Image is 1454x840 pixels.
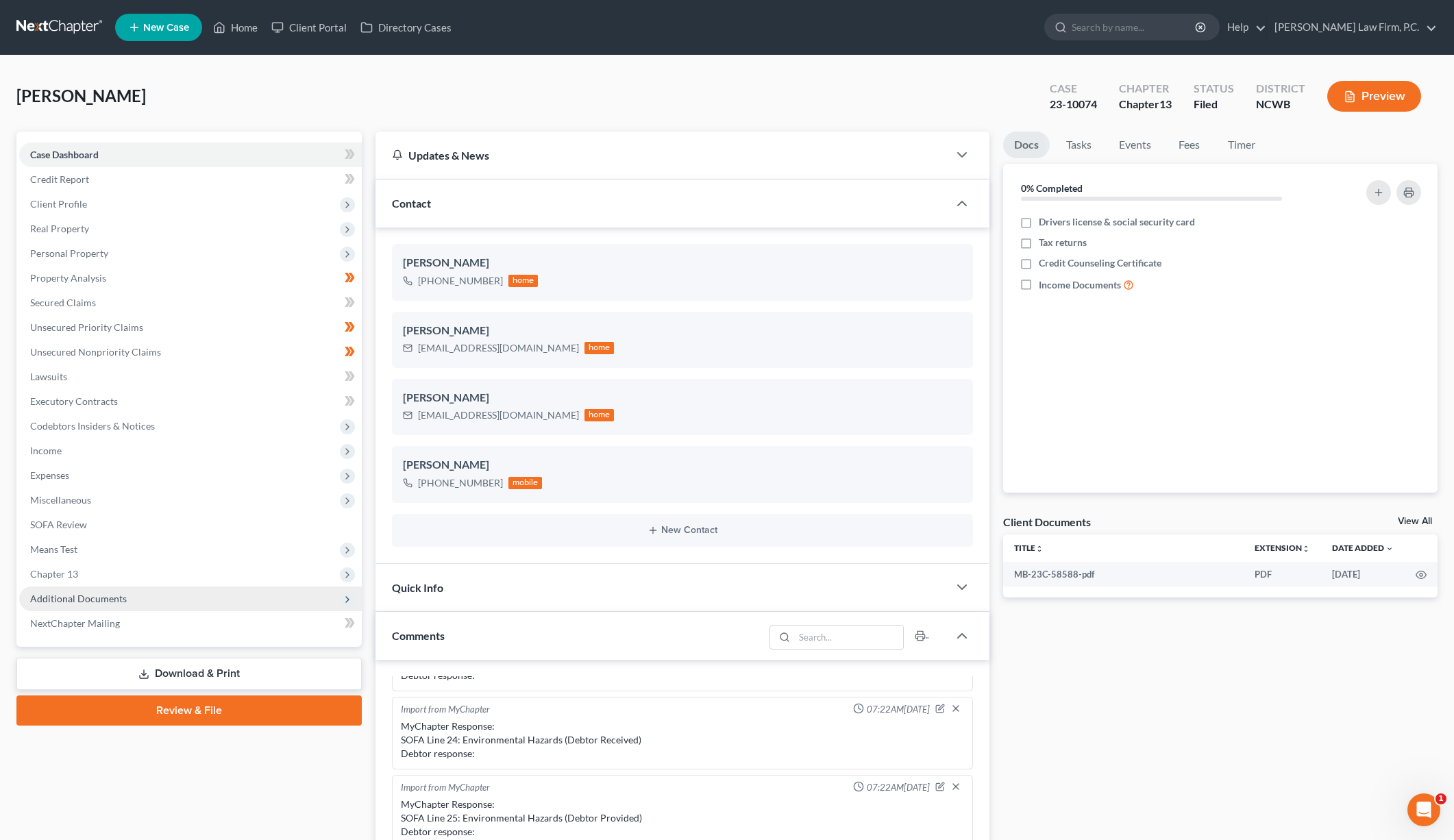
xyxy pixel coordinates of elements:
[401,719,964,761] div: MyChapter Response: SOFA Line 24: Environmental Hazards (Debtor Received) Debtor response:
[403,323,962,339] div: [PERSON_NAME]
[30,395,118,407] span: Executory Contracts
[1021,182,1083,194] strong: 0% Completed
[403,390,962,406] div: [PERSON_NAME]
[1168,132,1211,158] a: Fees
[1039,256,1161,270] span: Credit Counseling Certificate
[30,371,67,382] span: Lawsuits
[418,476,503,490] div: [PHONE_NUMBER]
[264,15,354,40] a: Client Portal
[19,389,362,414] a: Executory Contracts
[584,409,615,421] div: home
[1321,562,1405,586] td: [DATE]
[1014,543,1044,553] a: Titleunfold_more
[867,781,930,794] span: 07:22AM[DATE]
[19,340,362,365] a: Unsecured Nonpriority Claims
[1159,97,1172,110] span: 13
[1398,517,1432,526] a: View All
[30,568,78,580] span: Chapter 13
[403,457,962,473] div: [PERSON_NAME]
[1256,97,1305,112] div: NCWB
[1244,562,1321,586] td: PDF
[1055,132,1102,158] a: Tasks
[1119,81,1172,97] div: Chapter
[401,781,490,795] div: Import from MyChapter
[392,629,445,642] span: Comments
[1119,97,1172,112] div: Chapter
[403,255,962,271] div: [PERSON_NAME]
[1050,81,1097,97] div: Case
[19,167,362,192] a: Credit Report
[19,315,362,340] a: Unsecured Priority Claims
[508,477,543,489] div: mobile
[354,15,458,40] a: Directory Cases
[1220,15,1266,40] a: Help
[1039,236,1087,249] span: Tax returns
[1108,132,1162,158] a: Events
[19,365,362,389] a: Lawsuits
[401,798,964,839] div: MyChapter Response: SOFA Line 25: Environmental Hazards (Debtor Provided) Debtor response:
[30,469,69,481] span: Expenses
[1035,545,1044,553] i: unfold_more
[1217,132,1266,158] a: Timer
[1050,97,1097,112] div: 23-10074
[1072,14,1197,40] input: Search by name...
[1039,215,1195,229] span: Drivers license & social security card
[30,593,127,604] span: Additional Documents
[584,342,615,354] div: home
[30,617,120,629] span: NextChapter Mailing
[30,420,155,432] span: Codebtors Insiders & Notices
[16,658,362,690] a: Download & Print
[30,543,77,555] span: Means Test
[1003,515,1091,529] div: Client Documents
[508,275,539,287] div: home
[19,266,362,291] a: Property Analysis
[1327,81,1421,112] button: Preview
[418,341,579,355] div: [EMAIL_ADDRESS][DOMAIN_NAME]
[16,86,146,106] span: [PERSON_NAME]
[867,703,930,716] span: 07:22AM[DATE]
[143,23,189,33] span: New Case
[16,695,362,726] a: Review & File
[30,173,89,185] span: Credit Report
[19,291,362,315] a: Secured Claims
[1255,543,1310,553] a: Extensionunfold_more
[1385,545,1394,553] i: expand_more
[403,525,962,536] button: New Contact
[19,611,362,636] a: NextChapter Mailing
[30,297,96,308] span: Secured Claims
[206,15,264,40] a: Home
[1003,132,1050,158] a: Docs
[30,346,161,358] span: Unsecured Nonpriority Claims
[1194,81,1234,97] div: Status
[401,703,490,717] div: Import from MyChapter
[30,149,99,160] span: Case Dashboard
[30,494,91,506] span: Miscellaneous
[1435,793,1446,804] span: 1
[392,581,443,594] span: Quick Info
[1039,278,1121,292] span: Income Documents
[30,247,108,259] span: Personal Property
[418,408,579,422] div: [EMAIL_ADDRESS][DOMAIN_NAME]
[392,197,431,210] span: Contact
[30,198,87,210] span: Client Profile
[1302,545,1310,553] i: unfold_more
[30,321,143,333] span: Unsecured Priority Claims
[30,445,62,456] span: Income
[30,272,106,284] span: Property Analysis
[30,223,89,234] span: Real Property
[1268,15,1437,40] a: [PERSON_NAME] Law Firm, P.C.
[30,519,87,530] span: SOFA Review
[1003,562,1244,586] td: MB-23C-58588-pdf
[418,274,503,288] div: [PHONE_NUMBER]
[19,143,362,167] a: Case Dashboard
[19,512,362,537] a: SOFA Review
[392,148,932,162] div: Updates & News
[1194,97,1234,112] div: Filed
[794,626,903,649] input: Search...
[1256,81,1305,97] div: District
[1332,543,1394,553] a: Date Added expand_more
[1407,793,1440,826] iframe: Intercom live chat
